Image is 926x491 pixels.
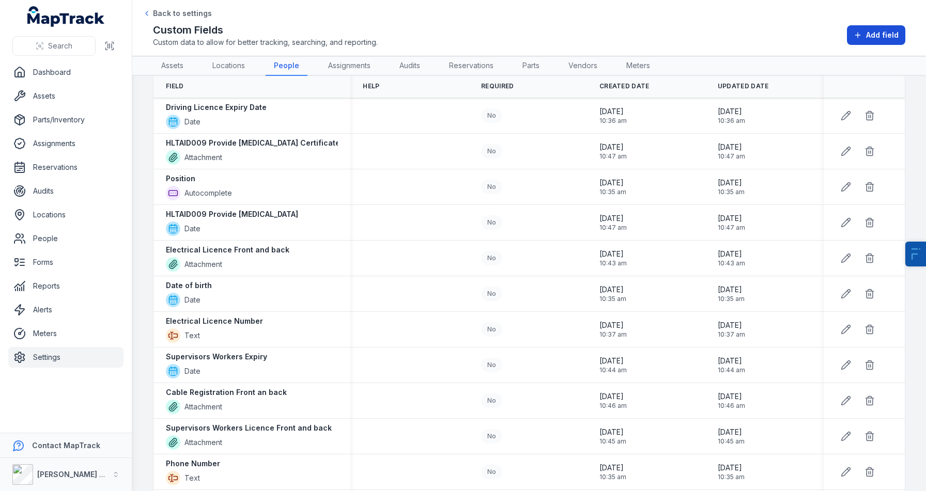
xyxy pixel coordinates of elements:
time: 07/10/2025, 10:44:59 am [718,356,745,374]
span: [DATE] [718,427,745,437]
span: [DATE] [718,356,745,366]
span: Add field [866,30,899,40]
span: 10:36 am [599,117,627,125]
time: 07/10/2025, 10:35:35 am [718,178,745,196]
div: No [481,429,502,444]
span: [DATE] [718,178,745,188]
span: 10:47 am [599,152,627,161]
a: Locations [8,204,124,225]
time: 07/10/2025, 10:36:07 am [599,106,627,125]
span: Date [184,117,200,127]
span: 10:45 am [718,437,745,446]
span: Date [184,224,200,234]
a: Forms [8,252,124,273]
span: Search [48,41,72,51]
span: Updated Date [718,82,769,90]
strong: Supervisors Workers Expiry [166,352,267,362]
span: [DATE] [718,391,745,402]
a: Assets [153,56,192,76]
span: Created Date [599,82,650,90]
strong: Position [166,173,195,184]
strong: [PERSON_NAME] Electrical [37,470,134,479]
div: No [481,108,502,123]
strong: Electrical Licence Number [166,316,263,326]
span: 10:37 am [718,330,745,339]
span: [DATE] [599,106,627,117]
button: Search [12,36,96,56]
a: Meters [618,56,658,76]
span: Back to settings [153,8,212,19]
time: 07/10/2025, 10:47:09 am [599,213,627,232]
time: 07/10/2025, 10:43:41 am [718,249,745,267]
span: Attachment [184,402,222,412]
time: 07/10/2025, 10:35:16 am [718,284,745,303]
span: Attachment [184,437,222,448]
span: [DATE] [599,213,627,224]
a: People [8,228,124,249]
span: [DATE] [599,356,627,366]
span: [DATE] [718,142,745,152]
span: 10:37 am [599,330,627,339]
a: People [266,56,307,76]
time: 07/10/2025, 10:44:59 am [599,356,627,374]
span: [DATE] [718,284,745,295]
span: [DATE] [718,249,745,259]
div: No [481,322,502,337]
a: Assets [8,86,124,106]
span: Attachment [184,259,222,270]
span: Date [184,366,200,376]
time: 07/10/2025, 10:47:31 am [599,142,627,161]
span: 10:35 am [718,188,745,196]
strong: Cable Registration Front an back [166,387,287,398]
div: No [481,287,502,301]
span: Autocomplete [184,188,232,198]
div: No [481,144,502,159]
a: Reservations [8,157,124,178]
a: Back to settings [143,8,212,19]
span: 10:35 am [599,188,626,196]
span: 10:47 am [599,224,627,232]
span: Required [481,82,514,90]
span: [DATE] [599,284,626,295]
span: Help [363,82,379,90]
span: Text [184,330,200,341]
time: 07/10/2025, 10:37:30 am [718,320,745,339]
div: No [481,180,502,194]
a: Settings [8,347,124,368]
span: [DATE] [718,106,745,117]
time: 07/10/2025, 10:45:15 am [599,427,626,446]
div: No [481,358,502,372]
time: 07/10/2025, 10:35:26 am [718,463,745,481]
strong: HLTAID009 Provide [MEDICAL_DATA] Certificate [166,138,340,148]
span: [DATE] [599,249,627,259]
a: Vendors [560,56,606,76]
span: 10:43 am [599,259,627,267]
span: 10:44 am [599,366,627,374]
time: 07/10/2025, 10:35:26 am [599,463,626,481]
strong: Contact MapTrack [32,441,100,450]
span: 10:43 am [718,259,745,267]
strong: Date of birth [166,280,212,291]
time: 07/10/2025, 10:46:27 am [718,391,745,410]
time: 07/10/2025, 10:36:07 am [718,106,745,125]
time: 07/10/2025, 10:47:31 am [718,142,745,161]
span: 10:35 am [599,473,626,481]
span: Text [184,473,200,483]
span: [DATE] [599,320,627,330]
span: Field [166,82,184,90]
strong: Phone Number [166,458,220,469]
span: Custom data to allow for better tracking, searching, and reporting. [153,37,378,47]
a: Assignments [8,133,124,154]
span: [DATE] [599,142,627,152]
a: MapTrack [27,6,105,27]
span: [DATE] [599,178,626,188]
span: [DATE] [599,391,627,402]
strong: Supervisors Workers Licence Front and back [166,423,332,433]
time: 07/10/2025, 10:43:41 am [599,249,627,267]
time: 07/10/2025, 10:45:15 am [718,427,745,446]
span: 10:47 am [718,224,745,232]
span: Attachment [184,152,222,163]
a: Parts/Inventory [8,109,124,130]
a: Assignments [320,56,379,76]
time: 07/10/2025, 10:37:30 am [599,320,627,339]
